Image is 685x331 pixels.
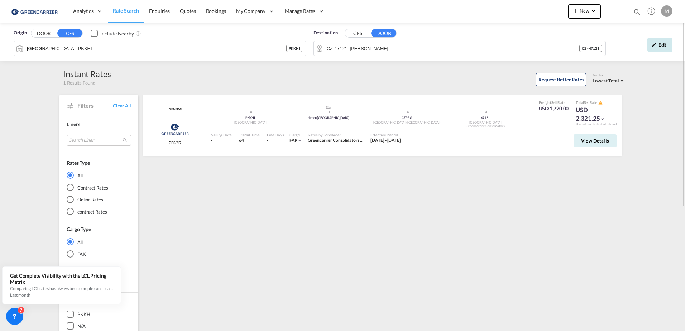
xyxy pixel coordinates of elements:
[67,226,91,233] div: Cargo Type
[11,3,59,19] img: 757bc1808afe11efb73cddab9739634b.png
[77,311,92,317] div: PKKHI
[289,138,298,143] span: FAK
[167,107,183,112] span: GENERAL
[67,121,80,127] span: Liners
[14,29,27,37] span: Origin
[324,106,333,109] md-icon: assets/icons/custom/ship-fill.svg
[633,8,641,16] md-icon: icon-magnify
[169,140,181,145] span: CFS/SD
[576,100,612,106] div: Total Rate
[206,8,226,14] span: Bookings
[239,138,260,144] div: 64
[571,6,580,15] md-icon: icon-plus 400-fg
[598,100,603,105] button: icon-alert
[536,73,586,86] button: Request Better Rates
[661,5,672,17] div: M
[551,100,557,105] span: Sell
[211,120,289,125] div: [GEOGRAPHIC_DATA]
[100,30,134,37] div: Include Nearby
[57,29,82,37] button: CFS
[600,116,605,121] md-icon: icon-chevron-down
[593,76,626,84] md-select: Select: Lowest Total
[652,42,657,47] md-icon: icon-pencil
[180,8,196,14] span: Quotes
[113,102,131,109] span: Clear All
[149,8,170,14] span: Enquiries
[345,29,370,38] button: CFS
[539,100,569,105] div: Freight Rate
[239,132,260,138] div: Transit Time
[113,8,139,14] span: Rate Search
[286,45,302,52] div: PKKHI
[285,8,315,15] span: Manage Rates
[289,116,368,120] div: direct/[GEOGRAPHIC_DATA]
[67,196,131,203] md-radio-button: Online Rates
[211,138,232,144] div: -
[593,78,619,83] span: Lowest Total
[67,311,131,318] md-checkbox: PKKHI
[67,250,131,258] md-radio-button: FAK
[645,5,657,17] span: Help
[368,120,446,125] div: [GEOGRAPHIC_DATA] ([GEOGRAPHIC_DATA])
[633,8,641,19] div: icon-magnify
[67,322,131,330] md-checkbox: N/A
[77,102,113,110] span: Filters
[236,8,265,15] span: My Company
[327,43,580,54] input: Search by Door
[576,106,612,123] div: USD 2,321.25
[297,138,302,143] md-icon: icon-chevron-down
[582,46,599,51] span: CZ - 47121
[308,138,363,144] div: Greencarrier Consolidators (Czech Republic)
[77,323,86,329] div: N/A
[135,30,141,36] md-icon: Unchecked: Ignores neighbouring ports when fetching rates.Checked : Includes neighbouring ports w...
[267,138,268,144] div: -
[67,298,101,304] span: Port of Loading
[368,116,446,120] div: CZPRG
[289,132,303,138] div: Cargo
[371,29,396,37] button: DOOR
[574,134,617,147] button: View Details
[67,184,131,191] md-radio-button: Contract Rates
[593,73,626,78] div: Sort by
[308,138,407,143] span: Greencarrier Consolidators ([GEOGRAPHIC_DATA])
[27,43,286,54] input: Search by Port
[159,120,191,138] img: Greencarrier Consolidators
[211,116,289,120] div: PKKHI
[308,132,363,138] div: Rates by Forwarder
[63,68,111,80] div: Instant Rates
[370,138,401,144] div: 01 Sep 2025 - 30 Sep 2025
[370,138,401,143] span: [DATE] - [DATE]
[14,41,306,56] md-input-container: Karachi, PKKHI
[568,4,601,19] button: icon-plus 400-fgNewicon-chevron-down
[446,124,524,129] div: Greencarrier Consolidators
[589,6,598,15] md-icon: icon-chevron-down
[571,123,622,126] div: Remark and Inclusion included
[370,132,401,138] div: Effective Period
[539,105,569,112] div: USD 1,720.00
[67,208,131,215] md-radio-button: contract Rates
[584,100,590,105] span: Sell
[31,29,56,38] button: DOOR
[446,120,524,125] div: [GEOGRAPHIC_DATA]
[313,29,338,37] span: Destination
[67,172,131,179] md-radio-button: All
[647,38,672,52] div: icon-pencilEdit
[481,116,490,120] span: 47121
[267,132,284,138] div: Free Days
[645,5,661,18] div: Help
[211,132,232,138] div: Sailing Date
[91,29,134,37] md-checkbox: Checkbox No Ink
[73,8,94,15] span: Analytics
[67,238,131,245] md-radio-button: All
[67,159,90,167] div: Rates Type
[314,41,606,56] md-input-container: CZ-47121,Ceska Lipa
[167,107,183,112] div: Contract / Rate Agreement / Tariff / Spot Pricing Reference Number: GENERAL
[63,80,95,86] span: 1 Results Found
[581,138,609,144] span: View Details
[598,101,603,105] md-icon: icon-alert
[571,8,598,14] span: New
